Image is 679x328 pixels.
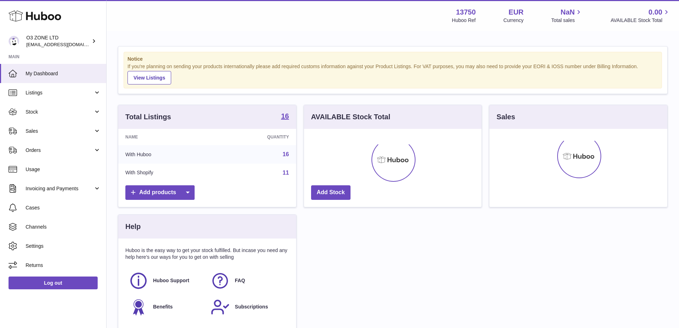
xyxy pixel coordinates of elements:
a: View Listings [127,71,171,84]
span: Usage [26,166,101,173]
span: Sales [26,128,93,135]
span: [EMAIL_ADDRESS][DOMAIN_NAME] [26,42,104,47]
a: 16 [283,151,289,157]
strong: 16 [281,113,289,120]
a: 11 [283,170,289,176]
a: 16 [281,113,289,121]
span: FAQ [235,277,245,284]
span: Channels [26,224,101,230]
span: My Dashboard [26,70,101,77]
span: Subscriptions [235,304,268,310]
a: Huboo Support [129,271,203,290]
div: Huboo Ref [452,17,476,24]
a: Add products [125,185,195,200]
img: hello@o3zoneltd.co.uk [9,36,19,47]
a: Log out [9,277,98,289]
span: Listings [26,89,93,96]
span: Huboo Support [153,277,189,284]
span: Invoicing and Payments [26,185,93,192]
span: Benefits [153,304,173,310]
span: Returns [26,262,101,269]
span: NaN [560,7,575,17]
td: With Shopify [118,164,214,182]
div: If you're planning on sending your products internationally please add required customs informati... [127,63,658,84]
span: AVAILABLE Stock Total [610,17,670,24]
td: With Huboo [118,145,214,164]
span: Total sales [551,17,583,24]
span: Cases [26,204,101,211]
a: Subscriptions [211,297,285,317]
a: NaN Total sales [551,7,583,24]
strong: EUR [509,7,523,17]
a: FAQ [211,271,285,290]
strong: Notice [127,56,658,62]
strong: 13750 [456,7,476,17]
span: Stock [26,109,93,115]
h3: AVAILABLE Stock Total [311,112,390,122]
p: Huboo is the easy way to get your stock fulfilled. But incase you need any help here's our ways f... [125,247,289,261]
a: Add Stock [311,185,351,200]
th: Name [118,129,214,145]
h3: Help [125,222,141,231]
a: Benefits [129,297,203,317]
h3: Total Listings [125,112,171,122]
span: 0.00 [648,7,662,17]
h3: Sales [496,112,515,122]
span: Settings [26,243,101,250]
a: 0.00 AVAILABLE Stock Total [610,7,670,24]
span: Orders [26,147,93,154]
th: Quantity [214,129,296,145]
div: Currency [504,17,524,24]
div: O3 ZONE LTD [26,34,90,48]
